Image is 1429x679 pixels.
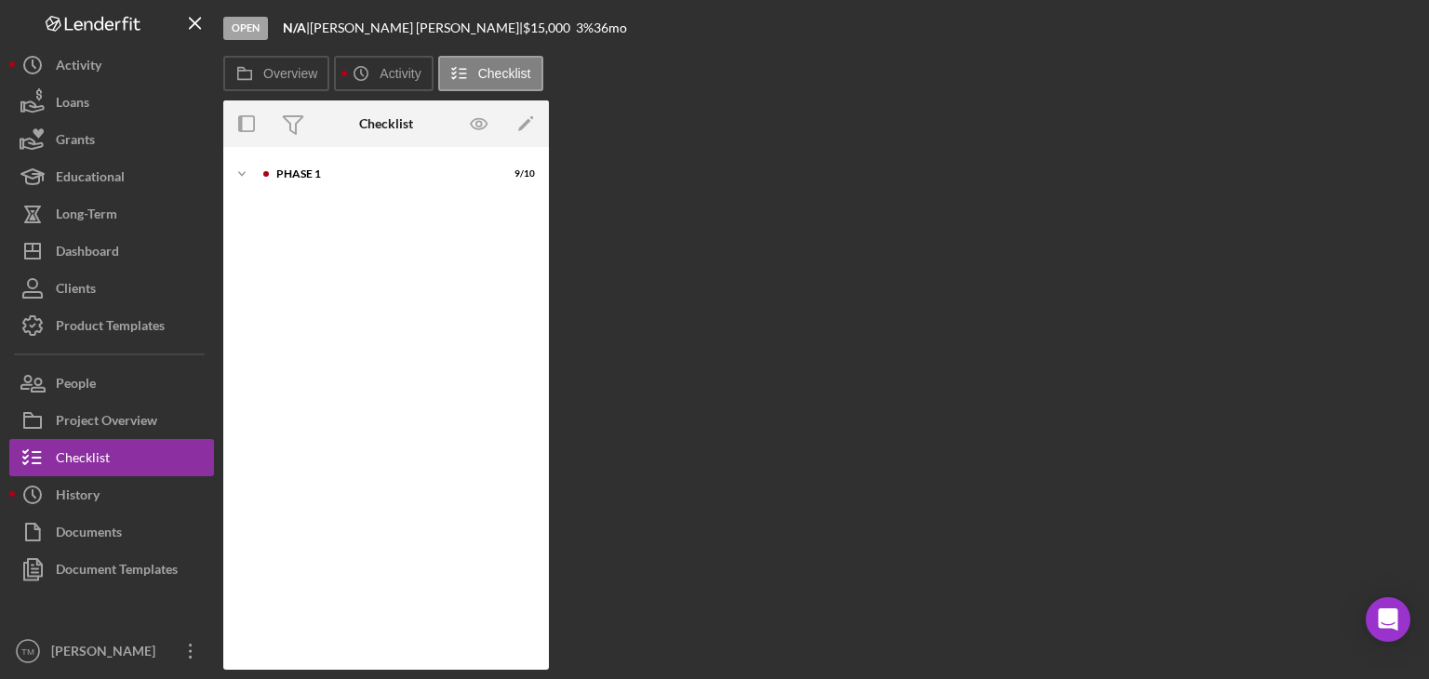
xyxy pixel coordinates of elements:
button: Activity [9,47,214,84]
button: People [9,365,214,402]
button: Loans [9,84,214,121]
div: Project Overview [56,402,157,444]
button: Documents [9,513,214,551]
div: Document Templates [56,551,178,592]
div: History [56,476,100,518]
button: Activity [334,56,433,91]
b: N/A [283,20,306,35]
button: TM[PERSON_NAME] [9,632,214,670]
div: Open [223,17,268,40]
div: | [283,20,310,35]
button: Overview [223,56,329,91]
button: Checklist [9,439,214,476]
div: 9 / 10 [501,168,535,180]
button: Long-Term [9,195,214,233]
div: Documents [56,513,122,555]
label: Overview [263,66,317,81]
button: Grants [9,121,214,158]
text: TM [21,646,34,657]
div: 36 mo [594,20,627,35]
label: Activity [380,66,421,81]
div: Phase 1 [276,168,488,180]
div: Checklist [359,116,413,131]
span: $15,000 [523,20,570,35]
div: Product Templates [56,307,165,349]
label: Checklist [478,66,531,81]
button: Educational [9,158,214,195]
button: Project Overview [9,402,214,439]
button: Product Templates [9,307,214,344]
div: Grants [56,121,95,163]
div: Activity [56,47,101,88]
button: Checklist [438,56,543,91]
button: Dashboard [9,233,214,270]
div: Clients [56,270,96,312]
div: Loans [56,84,89,126]
div: Checklist [56,439,110,481]
div: People [56,365,96,406]
button: History [9,476,214,513]
div: Open Intercom Messenger [1366,597,1410,642]
div: 3 % [576,20,594,35]
div: Long-Term [56,195,117,237]
button: Document Templates [9,551,214,588]
div: [PERSON_NAME] [PERSON_NAME] | [310,20,523,35]
div: [PERSON_NAME] [47,632,167,674]
button: Clients [9,270,214,307]
div: Dashboard [56,233,119,274]
div: Educational [56,158,125,200]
